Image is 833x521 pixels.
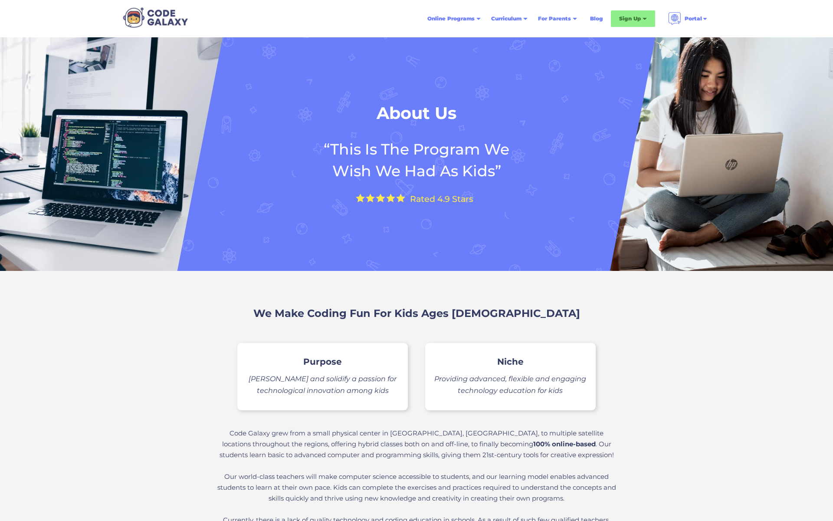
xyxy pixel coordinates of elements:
[356,194,365,202] img: Yellow Star - the Code Galaxy
[585,11,608,26] a: Blog
[376,194,385,202] img: Yellow Star - the Code Galaxy
[377,105,456,122] h1: About Us
[410,195,473,203] div: Rated 4.9 Stars
[303,357,342,366] h3: Purpose
[386,194,395,202] img: Yellow Star - the Code Galaxy
[533,440,596,448] strong: 100% online-based
[491,14,521,23] div: Curriculum
[538,14,571,23] div: For Parents
[497,357,524,366] h3: Niche
[434,373,587,396] div: Providing advanced, flexible and engaging technology education for kids
[427,14,475,23] div: Online Programs
[185,306,648,321] h2: We Make Coding Fun For Kids Ages [DEMOGRAPHIC_DATA]
[246,373,399,396] div: [PERSON_NAME] and solidify a passion for technological innovation among kids
[366,194,375,202] img: Yellow Star - the Code Galaxy
[396,194,405,202] img: Yellow Star - the Code Galaxy
[619,14,641,23] div: Sign Up
[685,14,702,23] div: Portal
[308,138,525,182] h2: “This Is The Program We Wish We Had As Kids”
